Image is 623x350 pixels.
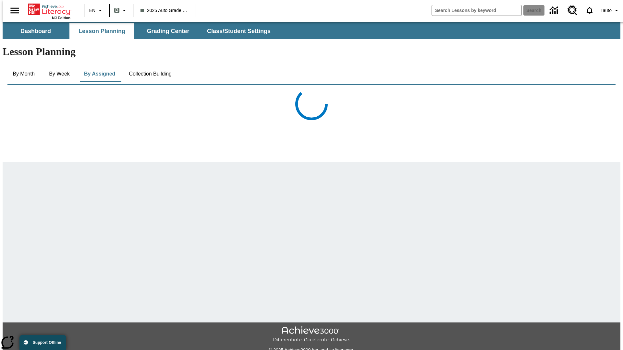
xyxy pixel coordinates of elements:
button: Lesson Planning [69,23,134,39]
button: Profile/Settings [598,5,623,16]
span: Dashboard [20,28,51,35]
span: Class/Student Settings [207,28,271,35]
div: SubNavbar [3,23,276,39]
button: By Month [7,66,40,82]
button: Boost Class color is gray green. Change class color [112,5,131,16]
button: Open side menu [5,1,24,20]
img: Achieve3000 Differentiate Accelerate Achieve [273,326,350,343]
button: By Assigned [79,66,120,82]
button: Dashboard [3,23,68,39]
div: Home [28,2,70,20]
a: Home [28,3,70,16]
span: Lesson Planning [79,28,125,35]
span: NJ Edition [52,16,70,20]
a: Resource Center, Will open in new tab [564,2,581,19]
span: Support Offline [33,340,61,345]
span: 2025 Auto Grade 1 B [140,7,189,14]
span: Tauto [601,7,612,14]
button: Language: EN, Select a language [86,5,107,16]
a: Data Center [546,2,564,19]
button: By Week [43,66,76,82]
button: Support Offline [19,335,66,350]
span: Grading Center [147,28,189,35]
h1: Lesson Planning [3,46,620,58]
span: EN [89,7,95,14]
input: search field [432,5,521,16]
a: Notifications [581,2,598,19]
button: Class/Student Settings [202,23,276,39]
button: Collection Building [124,66,177,82]
div: SubNavbar [3,22,620,39]
span: B [115,6,118,14]
button: Grading Center [136,23,201,39]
